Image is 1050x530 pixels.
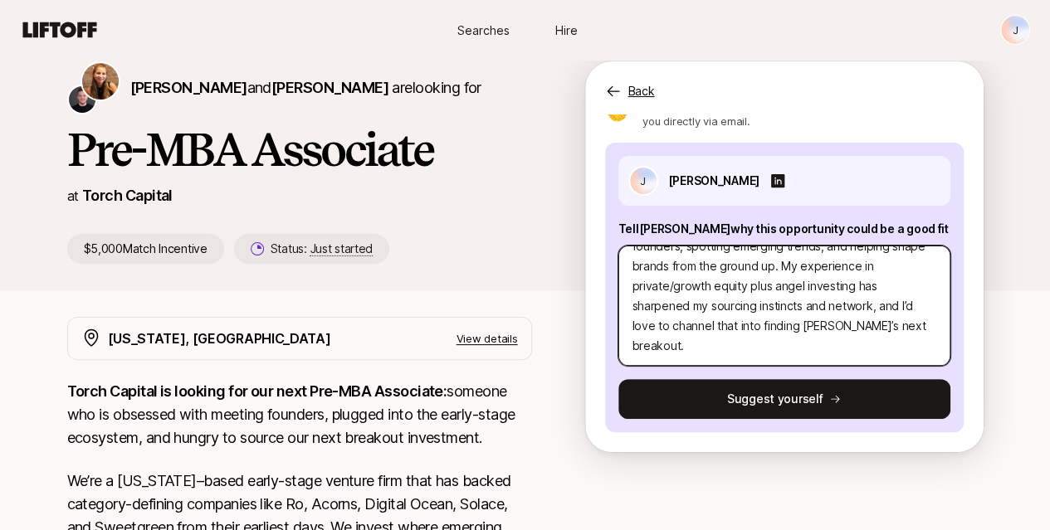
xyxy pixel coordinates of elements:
p: [US_STATE], [GEOGRAPHIC_DATA] [108,328,331,349]
span: and [247,79,388,96]
a: Searches [442,15,525,46]
p: 🤝 [605,103,630,123]
p: Status: [271,239,373,259]
p: $5,000 Match Incentive [67,234,224,264]
h1: Pre-MBA Associate [67,124,532,174]
button: Suggest yourself [618,379,950,419]
p: J [640,171,646,191]
button: J [1000,15,1030,45]
p: Back [628,81,655,101]
a: Torch Capital [82,187,173,204]
p: View details [457,330,518,347]
strong: Torch Capital is looking for our next Pre-MBA Associate: [67,382,447,400]
img: Christopher Harper [69,86,95,113]
p: are looking for [130,76,481,100]
textarea: Hey [PERSON_NAME] — I think [PERSON_NAME] could be a great fit for me. I’m eager to move earlier ... [618,246,950,366]
span: Searches [457,22,510,39]
span: Hire [555,22,578,39]
p: J [1013,20,1018,40]
span: [PERSON_NAME] [271,79,388,96]
p: someone who is obsessed with meeting founders, plugged into the early-stage ecosystem, and hungry... [67,380,532,450]
p: Tell [PERSON_NAME] why this opportunity could be a good fit [618,219,950,239]
span: [PERSON_NAME] [130,79,247,96]
p: at [67,185,79,207]
p: [PERSON_NAME] [668,171,759,191]
img: Katie Reiner [82,63,119,100]
a: Hire [525,15,608,46]
span: Just started [310,241,373,256]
